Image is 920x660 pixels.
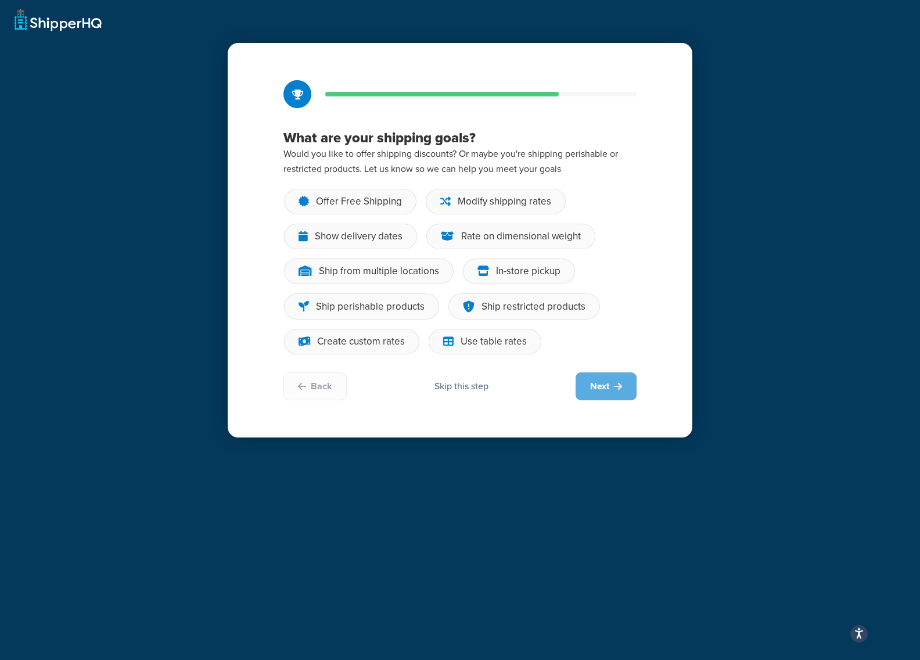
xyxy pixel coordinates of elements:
[315,231,402,242] div: Show delivery dates
[283,146,637,177] p: Would you like to offer shipping discounts? Or maybe you're shipping perishable or restricted pro...
[481,301,585,313] div: Ship restricted products
[463,300,475,313] img: shield-exclamation-dkblue1-2786b6fd.svg
[434,380,488,393] div: Skip this step
[317,336,405,347] div: Create custom rates
[496,266,560,277] div: In-store pickup
[458,196,551,207] div: Modify shipping rates
[461,336,527,347] div: Use table rates
[319,266,439,277] div: Ship from multiple locations
[316,301,425,313] div: Ship perishable products
[461,231,581,242] div: Rate on dimensional weight
[283,129,637,146] h3: What are your shipping goals?
[316,196,402,207] div: Offer Free Shipping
